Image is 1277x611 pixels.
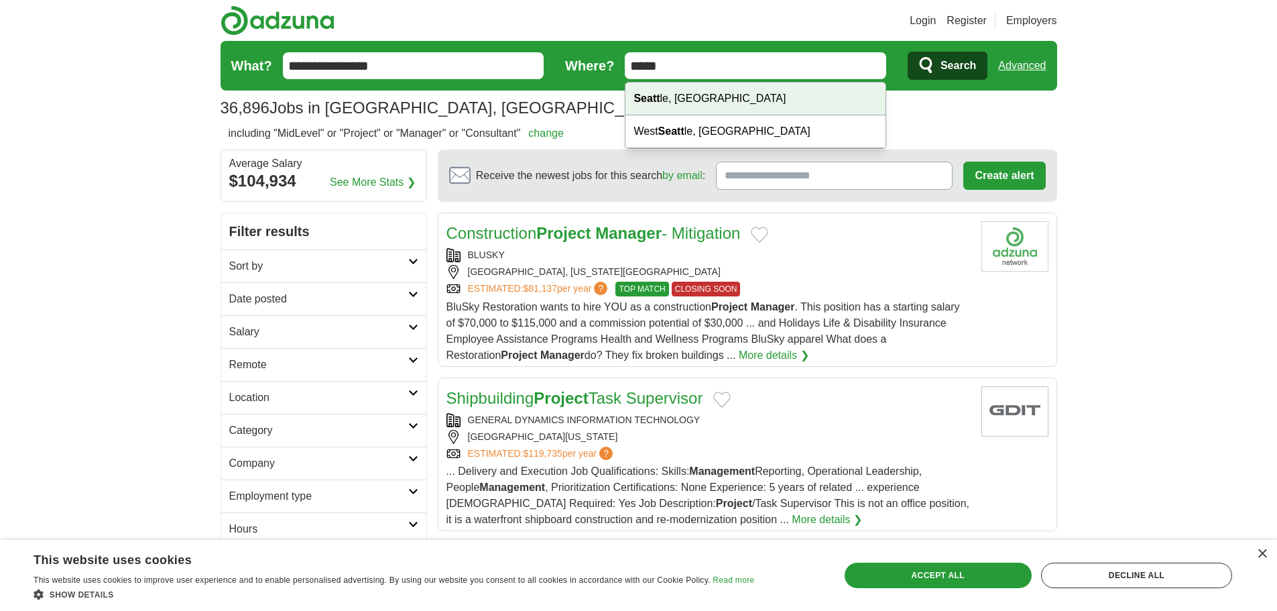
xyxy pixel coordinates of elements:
a: More details ❯ [792,512,862,528]
a: GENERAL DYNAMICS INFORMATION TECHNOLOGY [468,414,701,425]
strong: Project [534,389,588,407]
h2: Location [229,390,408,406]
div: Close [1257,549,1267,559]
strong: Management [689,465,755,477]
a: ConstructionProject Manager- Mitigation [446,224,741,242]
h2: Employment type [229,488,408,504]
div: Average Salary [229,158,418,169]
div: $104,934 [229,169,418,193]
span: ... Delivery and Execution Job Qualifications: Skills: Reporting, Operational Leadership, People ... [446,465,970,525]
h2: Remote [229,357,408,373]
button: Create alert [963,162,1045,190]
div: West le, [GEOGRAPHIC_DATA] [625,115,886,148]
a: Read more, opens a new window [713,575,754,585]
h1: Jobs in [GEOGRAPHIC_DATA], [GEOGRAPHIC_DATA] [221,99,669,117]
a: More details ❯ [739,347,809,364]
a: Location [221,381,426,414]
span: Show details [50,590,114,600]
span: CLOSING SOON [672,282,741,296]
a: by email [662,170,703,181]
span: $81,137 [523,283,557,294]
h2: Date posted [229,291,408,307]
h2: Company [229,455,408,471]
label: Where? [565,56,614,76]
a: Employers [1006,13,1057,29]
a: Company [221,447,426,480]
strong: Manager [595,224,662,242]
h2: Salary [229,324,408,340]
div: This website uses cookies [34,548,721,568]
a: See More Stats ❯ [330,174,416,190]
div: le, [GEOGRAPHIC_DATA] [625,82,886,115]
span: BluSky Restoration wants to hire YOU as a construction . This position has a starting salary of $... [446,301,960,361]
a: change [528,127,564,139]
a: Login [910,13,936,29]
button: Add to favorite jobs [751,227,768,243]
a: Salary [221,315,426,348]
img: Company logo [981,221,1048,272]
strong: Management [479,482,545,493]
span: Search [940,52,976,79]
div: [GEOGRAPHIC_DATA][US_STATE] [446,430,971,444]
strong: Project [716,498,752,509]
strong: Manager [540,349,585,361]
img: Adzuna logo [221,5,335,36]
button: Search [908,52,987,80]
a: ESTIMATED:$81,137per year? [468,282,611,296]
img: General Dynamics Information Technology logo [981,386,1048,437]
a: Register [947,13,987,29]
a: ShipbuildingProjectTask Supervisor [446,389,703,407]
strong: Seatt [658,125,684,137]
span: 36,896 [221,96,269,120]
a: Date posted [221,282,426,315]
strong: Project [711,301,747,313]
strong: Manager [751,301,795,313]
span: Receive the newest jobs for this search : [476,168,705,184]
a: Remote [221,348,426,381]
div: BLUSKY [446,248,971,262]
div: Decline all [1041,563,1232,588]
span: TOP MATCH [615,282,668,296]
span: ? [599,447,613,460]
a: Hours [221,512,426,545]
h2: including "MidLevel" or "Project" or "Manager" or "Consultant" [229,125,564,142]
a: Category [221,414,426,447]
label: What? [231,56,272,76]
a: Sort by [221,249,426,282]
span: This website uses cookies to improve user experience and to enable personalised advertising. By u... [34,575,711,585]
h2: Hours [229,521,408,537]
strong: Seatt [633,93,660,104]
button: Add to favorite jobs [713,392,731,408]
a: Advanced [998,52,1046,79]
span: $119,735 [523,448,562,459]
a: ESTIMATED:$119,735per year? [468,447,616,461]
a: Employment type [221,480,426,512]
strong: Project [536,224,591,242]
strong: Project [501,349,537,361]
div: Show details [34,588,754,601]
h2: Filter results [221,213,426,249]
div: [GEOGRAPHIC_DATA], [US_STATE][GEOGRAPHIC_DATA] [446,265,971,279]
h2: Category [229,423,408,439]
h2: Sort by [229,258,408,274]
span: ? [594,282,607,295]
div: Accept all [845,563,1032,588]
